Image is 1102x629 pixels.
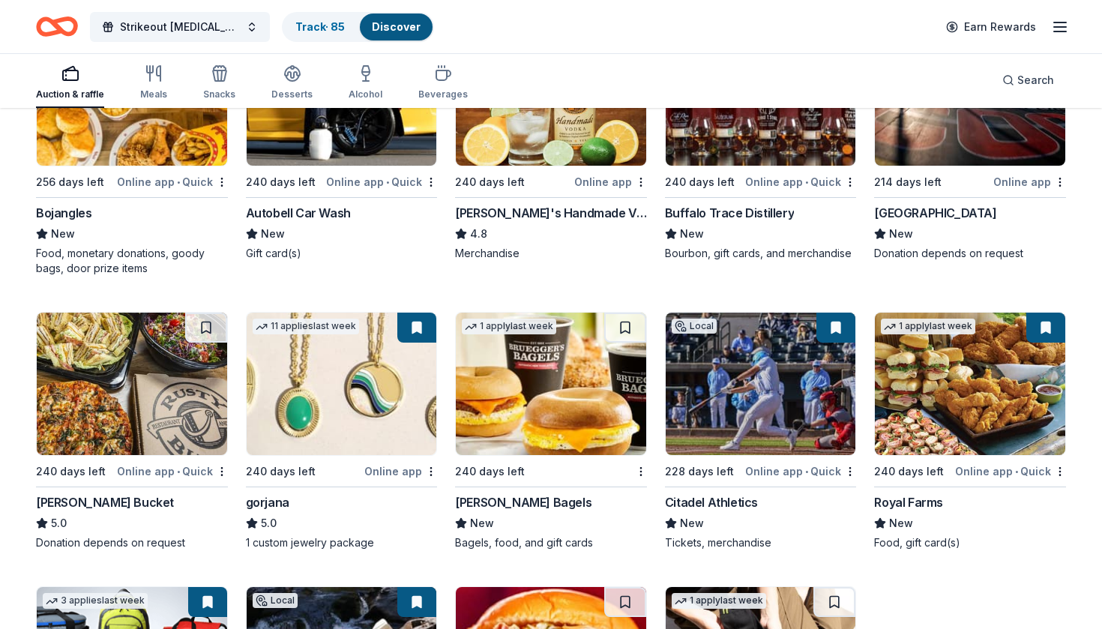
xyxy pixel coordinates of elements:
span: New [261,225,285,243]
div: [PERSON_NAME]'s Handmade Vodka [455,204,647,222]
a: Image for Rusty Bucket240 days leftOnline app•Quick[PERSON_NAME] Bucket5.0Donation depends on req... [36,312,228,550]
div: Alcohol [349,88,382,100]
div: Bourbon, gift cards, and merchandise [665,246,857,261]
div: Tickets, merchandise [665,535,857,550]
a: Image for Buffalo Trace Distillery15 applieslast week240 days leftOnline app•QuickBuffalo Trace D... [665,22,857,261]
div: Online app [993,172,1066,191]
div: 240 days left [455,173,525,191]
div: [PERSON_NAME] Bucket [36,493,174,511]
a: Image for Bruegger's Bagels1 applylast week240 days left[PERSON_NAME] BagelsNewBagels, food, and ... [455,312,647,550]
span: Search [1017,71,1054,89]
div: Beverages [418,88,468,100]
span: 5.0 [51,514,67,532]
div: [PERSON_NAME] Bagels [455,493,591,511]
div: 3 applies last week [43,593,148,609]
div: Snacks [203,88,235,100]
span: 4.8 [470,225,487,243]
button: Track· 85Discover [282,12,434,42]
a: Image for Citadel AthleticsLocal228 days leftOnline app•QuickCitadel AthleticsNewTickets, merchan... [665,312,857,550]
div: Food, monetary donations, goody bags, door prize items [36,246,228,276]
div: Bojangles [36,204,91,222]
span: New [51,225,75,243]
div: Online app Quick [955,462,1066,481]
div: Online app Quick [117,462,228,481]
div: Local [672,319,717,334]
span: New [680,514,704,532]
div: 240 days left [874,463,944,481]
img: Image for Citadel Athletics [666,313,856,455]
a: Home [36,9,78,44]
div: [GEOGRAPHIC_DATA] [874,204,996,222]
a: Image for Darlington RacewayLocal214 days leftOnline app[GEOGRAPHIC_DATA]NewDonation depends on r... [874,22,1066,261]
div: Online app [574,172,647,191]
a: Track· 85 [295,20,345,33]
button: Alcohol [349,58,382,108]
div: Online app Quick [326,172,437,191]
button: Beverages [418,58,468,108]
img: Image for Royal Farms [875,313,1065,455]
span: • [177,176,180,188]
div: 240 days left [246,173,316,191]
div: Royal Farms [874,493,943,511]
div: Gift card(s) [246,246,438,261]
span: New [680,225,704,243]
div: Bagels, food, and gift cards [455,535,647,550]
span: New [889,225,913,243]
div: 1 custom jewelry package [246,535,438,550]
img: Image for Rusty Bucket [37,313,227,455]
div: gorjana [246,493,289,511]
div: Online app [364,462,437,481]
span: 5.0 [261,514,277,532]
div: 240 days left [665,173,735,191]
div: 1 apply last week [672,593,766,609]
a: Image for Tito's Handmade Vodka9 applieslast week240 days leftOnline app[PERSON_NAME]'s Handmade ... [455,22,647,261]
span: Strikeout [MEDICAL_DATA] [120,18,240,36]
div: Citadel Athletics [665,493,758,511]
div: Auction & raffle [36,88,104,100]
button: Desserts [271,58,313,108]
span: • [386,176,389,188]
div: Local [253,593,298,608]
a: Earn Rewards [937,13,1045,40]
img: Image for gorjana [247,313,437,455]
span: New [470,514,494,532]
a: Image for BojanglesLocal256 days leftOnline app•QuickBojanglesNewFood, monetary donations, goody ... [36,22,228,276]
div: Meals [140,88,167,100]
img: Image for Bruegger's Bagels [456,313,646,455]
div: 256 days left [36,173,104,191]
div: Desserts [271,88,313,100]
div: Food, gift card(s) [874,535,1066,550]
span: New [889,514,913,532]
a: Image for Autobell Car Wash1 applylast week240 days leftOnline app•QuickAutobell Car WashNewGift ... [246,22,438,261]
div: 1 apply last week [462,319,556,334]
div: 11 applies last week [253,319,359,334]
span: • [1015,466,1018,478]
button: Search [990,65,1066,95]
div: Merchandise [455,246,647,261]
div: 240 days left [455,463,525,481]
span: • [805,466,808,478]
div: Donation depends on request [36,535,228,550]
div: 1 apply last week [881,319,975,334]
div: Donation depends on request [874,246,1066,261]
div: 228 days left [665,463,734,481]
div: Online app Quick [745,462,856,481]
a: Image for Royal Farms1 applylast week240 days leftOnline app•QuickRoyal FarmsNewFood, gift card(s) [874,312,1066,550]
span: • [805,176,808,188]
div: Online app Quick [117,172,228,191]
div: 214 days left [874,173,942,191]
div: Buffalo Trace Distillery [665,204,794,222]
div: Autobell Car Wash [246,204,351,222]
a: Discover [372,20,421,33]
div: Online app Quick [745,172,856,191]
button: Meals [140,58,167,108]
div: 240 days left [36,463,106,481]
button: Strikeout [MEDICAL_DATA] [90,12,270,42]
button: Auction & raffle [36,58,104,108]
a: Image for gorjana11 applieslast week240 days leftOnline appgorjana5.01 custom jewelry package [246,312,438,550]
div: 240 days left [246,463,316,481]
span: • [177,466,180,478]
button: Snacks [203,58,235,108]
